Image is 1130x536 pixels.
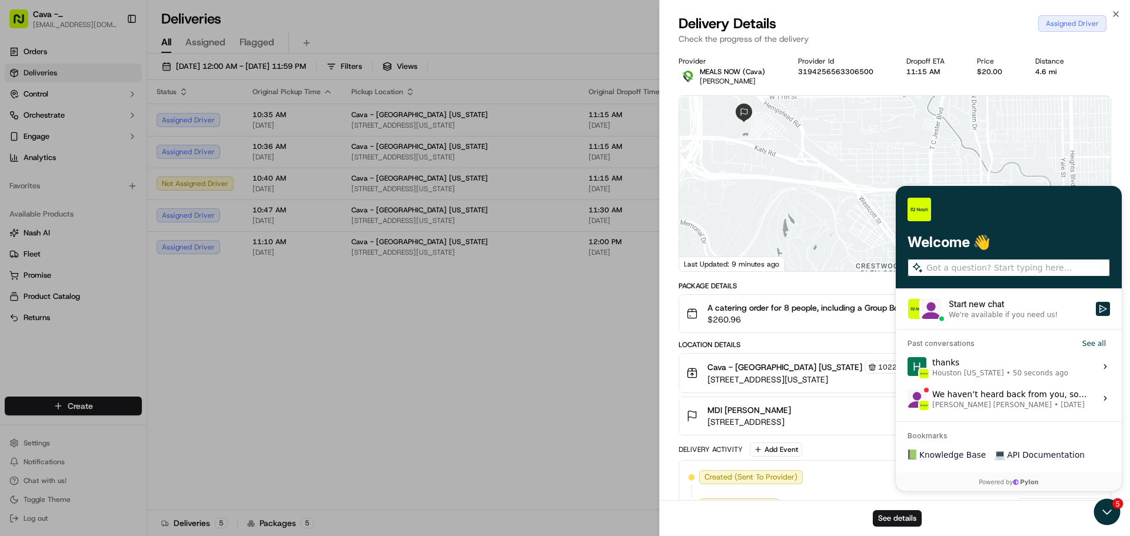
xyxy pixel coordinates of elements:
span: [DATE] [1022,472,1046,482]
span: • [158,214,162,224]
span: Knowledge Base [24,263,90,275]
div: Dropoff ETA [906,56,959,66]
div: $20.00 [977,67,1016,76]
button: Cava - [GEOGRAPHIC_DATA] [US_STATE]10223[STREET_ADDRESS][US_STATE]10:35 AM[DATE] [679,354,1111,392]
a: Open this area in Google Maps (opens a new window) [682,256,721,271]
span: Delivery Details [679,14,776,33]
div: Provider [679,56,779,66]
img: Houston Washington [12,171,31,190]
a: 💻API Documentation [95,258,194,279]
div: Package Details [679,281,1111,291]
span: MDI [PERSON_NAME] [707,404,791,416]
span: 50 seconds ago [117,182,172,192]
div: Past conversations [12,153,79,162]
img: melas_now_logo.png [679,67,697,86]
button: Keyboard shortcuts [908,263,958,271]
img: Nash [12,12,35,35]
div: Last Updated: 9 minutes ago [679,257,785,271]
span: Cava - [GEOGRAPHIC_DATA] [US_STATE] [707,361,862,373]
input: Got a question? Start typing here... [31,76,212,88]
span: 10:35 AM [1052,361,1089,373]
span: Pylon [117,292,142,301]
p: MEALS NOW (Cava) [700,67,765,76]
button: Add Event [750,442,802,457]
span: $260.96 [707,314,1085,325]
div: 4.6 mi [1035,67,1078,76]
span: [DATE] [1052,416,1089,428]
a: 📗Knowledge Base [7,258,95,279]
button: Start new chat [200,116,214,130]
button: A catering order for 8 people, including a Group Bowl Bar with grilled chicken, saffron basmati w... [679,295,1111,332]
span: [STREET_ADDRESS] [707,416,791,428]
img: 1736555255976-a54dd68f-1ca7-489b-9aae-adbdc363a1c4 [24,215,33,224]
span: API Documentation [111,263,189,275]
a: Report a map error [1060,264,1107,270]
span: [PERSON_NAME] [700,76,756,86]
img: Google [682,256,721,271]
span: 7:05 AM CDT [1049,472,1096,482]
span: [DATE] [165,214,189,224]
button: MDI [PERSON_NAME][STREET_ADDRESS]11:15 AM[DATE] [679,397,1111,435]
div: Provider Id [798,56,888,66]
button: Open customer support [2,2,28,28]
img: Joana Marie Avellanoza [12,203,31,222]
span: [DATE] [1052,373,1089,385]
span: Map data ©2025 Google [965,264,1029,270]
div: Start new chat [53,112,193,124]
span: [STREET_ADDRESS][US_STATE] [707,374,906,385]
span: [PERSON_NAME] [PERSON_NAME] [36,214,156,224]
span: Created (Sent To Provider) [704,472,797,482]
a: Terms (opens in new tab) [1036,264,1053,270]
button: Map camera controls [1081,234,1105,257]
span: 11:15 AM [1052,404,1089,416]
div: 11:15 AM [906,67,959,76]
button: See details [873,510,922,527]
div: 💻 [99,264,109,274]
a: Powered byPylon [83,291,142,301]
div: Location Details [679,340,1111,349]
div: We're available if you need us! [53,124,162,134]
div: Price [977,56,1016,66]
p: Check the progress of the delivery [679,33,1111,45]
span: 10223 [878,362,902,372]
div: 📗 [12,264,21,274]
div: Distance [1035,56,1078,66]
span: • [111,182,115,192]
span: A catering order for 8 people, including a Group Bowl Bar with grilled chicken, saffron basmati w... [707,302,1085,314]
img: 1736555255976-a54dd68f-1ca7-489b-9aae-adbdc363a1c4 [12,112,33,134]
span: Houston [US_STATE] [36,182,108,192]
img: 1727276513143-84d647e1-66c0-4f92-a045-3c9f9f5dfd92 [25,112,46,134]
div: Delivery Activity [679,445,743,454]
button: See all [182,151,214,165]
img: 1736555255976-a54dd68f-1ca7-489b-9aae-adbdc363a1c4 [24,183,33,192]
button: 3194256563306500 [798,67,873,76]
p: Welcome 👋 [12,47,214,66]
